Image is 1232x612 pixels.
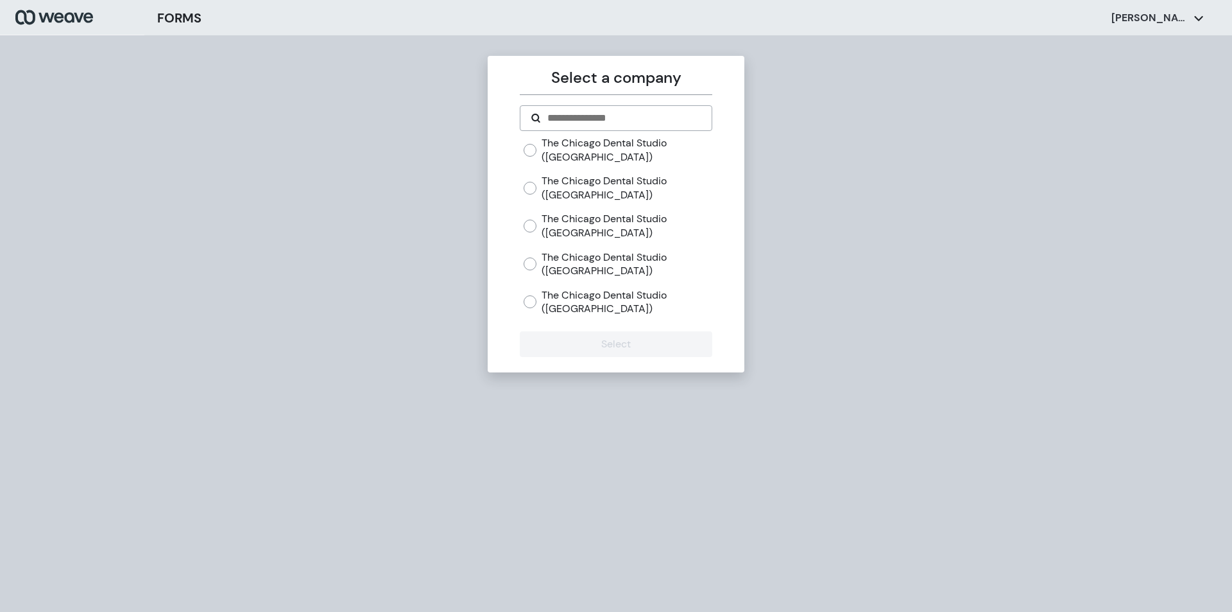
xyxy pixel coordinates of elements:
[542,212,712,240] label: The Chicago Dental Studio ([GEOGRAPHIC_DATA])
[520,66,712,89] p: Select a company
[542,174,712,202] label: The Chicago Dental Studio ([GEOGRAPHIC_DATA])
[542,288,712,316] label: The Chicago Dental Studio ([GEOGRAPHIC_DATA])
[546,110,701,126] input: Search
[542,250,712,278] label: The Chicago Dental Studio ([GEOGRAPHIC_DATA])
[542,136,712,164] label: The Chicago Dental Studio ([GEOGRAPHIC_DATA])
[520,331,712,357] button: Select
[157,8,201,28] h3: FORMS
[1111,11,1188,25] p: [PERSON_NAME]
